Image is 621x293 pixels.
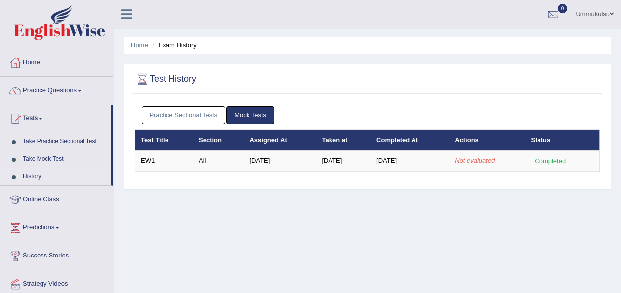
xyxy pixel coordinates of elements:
a: Success Stories [0,242,113,267]
a: Predictions [0,214,113,239]
a: Tests [0,105,111,130]
em: Not evaluated [455,157,495,164]
th: Test Title [135,130,194,150]
td: All [193,150,244,171]
th: Taken at [316,130,371,150]
a: Home [131,41,148,49]
a: Practice Sectional Tests [142,106,226,124]
td: [DATE] [244,150,316,171]
th: Completed At [371,130,450,150]
a: Online Class [0,186,113,211]
a: Home [0,49,113,73]
td: [DATE] [316,150,371,171]
th: Section [193,130,244,150]
a: Practice Questions [0,77,113,102]
a: Take Practice Sectional Test [18,133,111,150]
li: Exam History [150,40,197,50]
div: Completed [531,156,570,166]
h2: Test History [135,72,196,87]
td: [DATE] [371,150,450,171]
span: 0 [558,4,568,13]
a: Mock Tests [226,106,274,124]
th: Assigned At [244,130,316,150]
th: Actions [450,130,525,150]
a: Take Mock Test [18,150,111,168]
td: EW1 [135,150,194,171]
th: Status [526,130,600,150]
a: History [18,168,111,185]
